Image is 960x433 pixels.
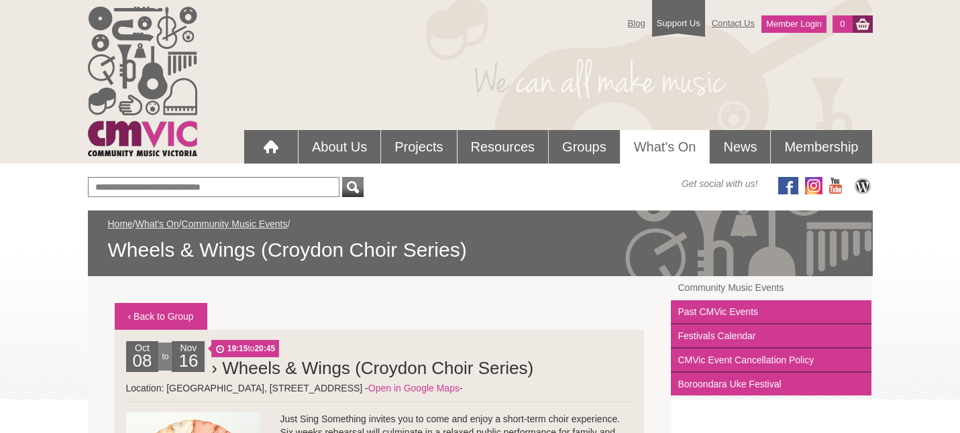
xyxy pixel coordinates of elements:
[771,130,871,164] a: Membership
[671,300,871,324] a: Past CMVic Events
[182,219,288,229] a: Community Music Events
[299,130,380,164] a: About Us
[549,130,620,164] a: Groups
[211,340,279,357] span: to
[682,177,758,190] span: Get social with us!
[621,11,652,35] a: Blog
[115,303,207,330] a: ‹ Back to Group
[833,15,852,33] a: 0
[368,383,460,393] a: Open in Google Maps
[211,355,633,381] h2: › Wheels & Wings (Croydon Choir Series)
[108,217,853,263] div: / / /
[671,276,871,300] a: Community Music Events
[254,344,275,353] strong: 20:45
[126,341,159,372] div: Oct
[710,130,770,164] a: News
[108,219,133,229] a: Home
[227,344,248,353] strong: 19:15
[853,177,873,194] img: CMVic Blog
[458,130,549,164] a: Resources
[175,355,201,372] h2: 16
[805,177,822,194] img: icon-instagram.png
[671,324,871,349] a: Festivals Calendar
[108,237,853,263] span: Wheels & Wings (Croydon Choir Series)
[671,373,871,395] a: Boroondara Uke Festival
[136,219,179,229] a: What's On
[129,355,156,372] h2: 08
[88,7,197,156] img: cmvic_logo.png
[671,349,871,373] a: CMVic Event Cancellation Policy
[172,341,205,372] div: Nov
[381,130,456,164] a: Projects
[621,130,710,164] a: What's On
[761,15,826,33] a: Member Login
[705,11,761,35] a: Contact Us
[158,343,172,371] div: to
